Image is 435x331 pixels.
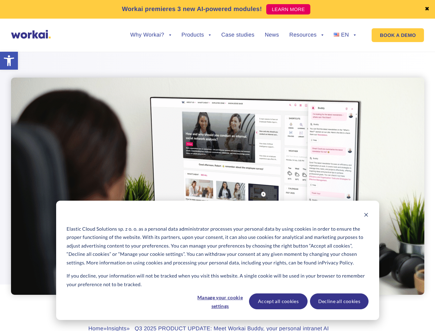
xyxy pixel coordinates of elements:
[182,32,211,38] a: Products
[289,32,323,38] a: Resources
[425,7,429,12] a: ✖
[221,32,254,38] a: Case studies
[56,201,379,320] div: Cookie banner
[66,272,368,289] p: If you decline, your information will not be tracked when you visit this website. A single cookie...
[364,211,369,220] button: Dismiss cookie banner
[249,293,308,309] button: Accept all cookies
[11,78,424,295] img: intranet AI assistant
[341,32,349,38] span: EN
[265,32,279,38] a: News
[310,293,369,309] button: Decline all cookies
[334,32,356,38] a: EN
[372,28,424,42] a: BOOK A DEMO
[122,4,262,14] p: Workai premieres 3 new AI-powered modules!
[194,293,247,309] button: Manage your cookie settings
[130,32,171,38] a: Why Workai?
[266,4,310,14] a: LEARN MORE
[322,259,353,267] a: Privacy Policy
[66,225,368,267] p: Elastic Cloud Solutions sp. z o. o. as a personal data administrator processes your personal data...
